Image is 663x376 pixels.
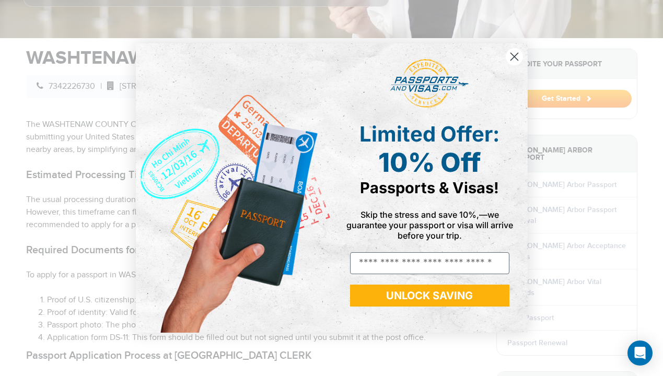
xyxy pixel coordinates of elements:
button: UNLOCK SAVING [350,285,509,307]
span: 10% Off [378,147,481,178]
img: passports and visas [390,59,469,108]
img: de9cda0d-0715-46ca-9a25-073762a91ba7.png [136,43,332,332]
span: Limited Offer: [359,121,499,147]
span: Passports & Visas! [360,179,499,197]
span: Skip the stress and save 10%,—we guarantee your passport or visa will arrive before your trip. [346,209,513,241]
button: Close dialog [505,48,524,66]
div: Open Intercom Messenger [627,340,653,366]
